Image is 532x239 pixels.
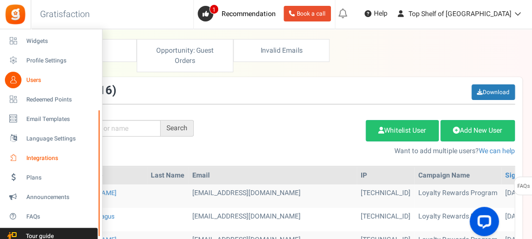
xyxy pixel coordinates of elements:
[26,174,95,182] span: Plans
[414,184,501,208] td: Loyalty Rewards Program
[26,154,95,162] span: Integrations
[26,76,95,84] span: Users
[357,184,414,208] td: [TECHNICAL_ID]
[161,120,194,137] div: Search
[4,52,98,69] a: Profile Settings
[233,39,329,62] a: Invalid Emails
[4,150,98,166] a: Integrations
[517,177,530,196] span: FAQs
[4,72,98,88] a: Users
[26,57,95,65] span: Profile Settings
[208,146,515,156] p: Want to add multiple users?
[440,120,515,141] a: Add New User
[147,167,188,184] th: Last Name
[357,208,414,231] td: [TECHNICAL_ID]
[65,167,147,184] th: First Name
[4,91,98,108] a: Redeemed Points
[414,208,501,231] td: Loyalty Rewards Program
[26,96,95,104] span: Redeemed Points
[209,4,219,14] span: 1
[26,37,95,45] span: Widgets
[26,213,95,221] span: FAQs
[137,39,233,72] a: Opportunity: Guest Orders
[188,184,357,208] td: [EMAIL_ADDRESS][DOMAIN_NAME]
[4,189,98,205] a: Announcements
[188,167,357,184] th: Email
[357,167,414,184] th: IP
[414,167,501,184] th: Campaign Name
[4,130,98,147] a: Language Settings
[366,120,439,141] a: Whitelist User
[222,9,276,19] span: Recommendation
[479,146,515,156] a: We can help
[4,169,98,186] a: Plans
[26,193,95,201] span: Announcements
[29,5,101,24] h3: Gratisfaction
[4,111,98,127] a: Email Templates
[26,115,95,123] span: Email Templates
[198,6,280,21] a: 1 Recommendation
[26,135,95,143] span: Language Settings
[284,6,331,21] a: Book a call
[371,9,388,19] span: Help
[4,3,26,25] img: Gratisfaction
[188,208,357,231] td: [EMAIL_ADDRESS][DOMAIN_NAME]
[4,33,98,49] a: Widgets
[48,120,161,137] input: Search by email or name
[361,6,391,21] a: Help
[409,9,512,19] span: Top Shelf of [GEOGRAPHIC_DATA]
[4,208,98,225] a: FAQs
[471,84,515,100] a: Download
